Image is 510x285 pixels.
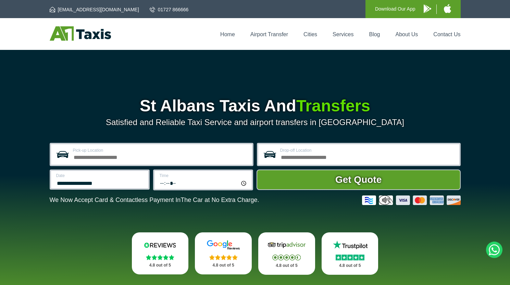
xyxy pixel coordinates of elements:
[203,240,244,250] img: Google
[50,26,111,41] img: A1 Taxis St Albans LTD
[209,255,238,260] img: Stars
[369,31,380,37] a: Blog
[195,232,252,274] a: Google Stars 4.8 out of 5
[132,232,189,274] a: Reviews.io Stars 4.8 out of 5
[433,31,460,37] a: Contact Us
[280,148,455,152] label: Drop-off Location
[329,261,371,270] p: 4.8 out of 5
[146,255,174,260] img: Stars
[266,261,308,270] p: 4.8 out of 5
[160,174,248,178] label: Time
[50,6,139,13] a: [EMAIL_ADDRESS][DOMAIN_NAME]
[266,240,307,250] img: Tripadvisor
[139,240,181,250] img: Reviews.io
[362,195,461,205] img: Credit And Debit Cards
[396,31,418,37] a: About Us
[202,261,244,270] p: 4.8 out of 5
[139,261,181,270] p: 4.8 out of 5
[50,118,461,127] p: Satisfied and Reliable Taxi Service and airport transfers in [GEOGRAPHIC_DATA]
[56,174,144,178] label: Date
[50,98,461,114] h1: St Albans Taxis And
[257,169,461,190] button: Get Quote
[375,5,415,13] p: Download Our App
[296,97,370,115] span: Transfers
[336,255,364,260] img: Stars
[322,232,378,275] a: Trustpilot Stars 4.8 out of 5
[250,31,288,37] a: Airport Transfer
[303,31,317,37] a: Cities
[181,196,259,203] span: The Car at No Extra Charge.
[424,4,431,13] img: A1 Taxis Android App
[272,255,301,260] img: Stars
[333,31,353,37] a: Services
[258,232,315,275] a: Tripadvisor Stars 4.8 out of 5
[150,6,189,13] a: 01727 866666
[73,148,248,152] label: Pick-up Location
[444,4,451,13] img: A1 Taxis iPhone App
[220,31,235,37] a: Home
[50,196,259,204] p: We Now Accept Card & Contactless Payment In
[329,240,371,250] img: Trustpilot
